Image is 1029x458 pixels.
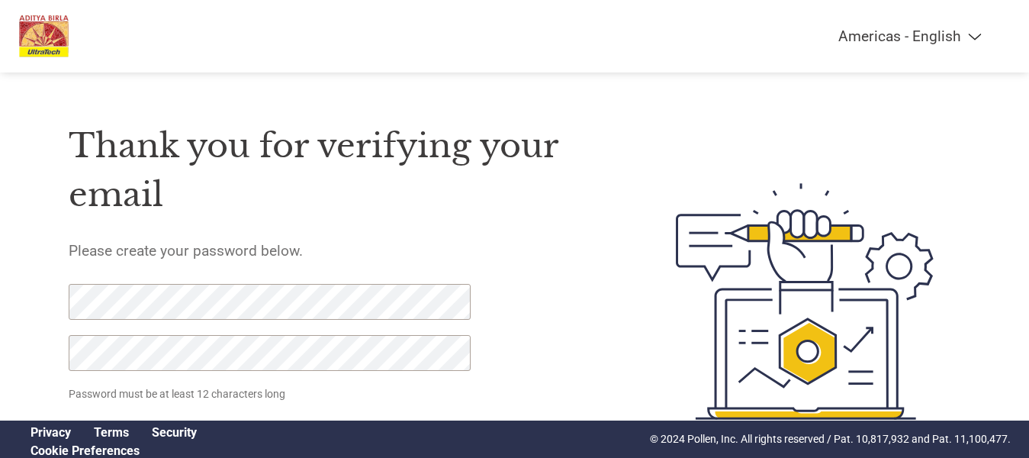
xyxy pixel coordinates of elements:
p: Password must be at least 12 characters long [69,386,476,402]
a: Security [152,425,197,440]
h1: Thank you for verifying your email [69,121,604,220]
div: Open Cookie Preferences Modal [19,443,208,458]
p: © 2024 Pollen, Inc. All rights reserved / Pat. 10,817,932 and Pat. 11,100,477. [650,431,1011,447]
a: Privacy [31,425,71,440]
a: Cookie Preferences, opens a dedicated popup modal window [31,443,140,458]
h5: Please create your password below. [69,242,604,260]
img: UltraTech [19,15,69,57]
a: Terms [94,425,129,440]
